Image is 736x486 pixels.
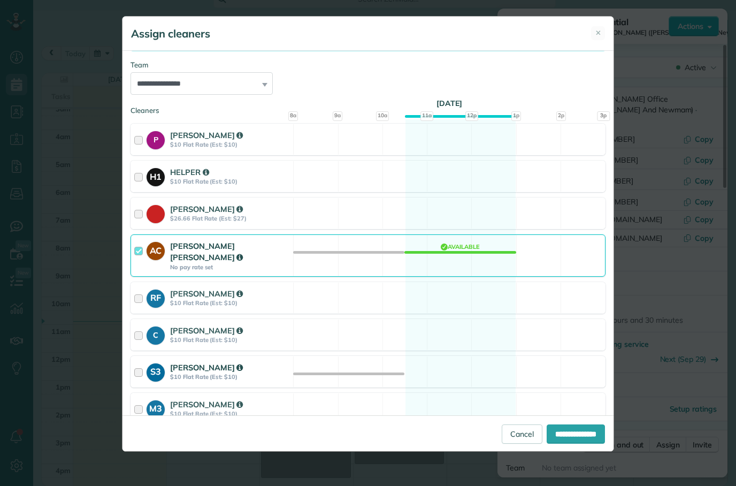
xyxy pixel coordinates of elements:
[170,399,243,409] strong: [PERSON_NAME]
[147,400,165,415] strong: M3
[131,26,210,41] h5: Assign cleaners
[147,242,165,257] strong: AC
[170,241,243,262] strong: [PERSON_NAME] [PERSON_NAME]
[147,363,165,378] strong: S3
[170,204,243,214] strong: [PERSON_NAME]
[170,167,209,177] strong: HELPER
[170,336,290,344] strong: $10 Flat Rate (Est: $10)
[131,105,605,109] div: Cleaners
[147,290,165,305] strong: RF
[170,288,243,299] strong: [PERSON_NAME]
[502,424,542,444] a: Cancel
[170,141,290,148] strong: $10 Flat Rate (Est: $10)
[170,325,243,336] strong: [PERSON_NAME]
[170,130,243,140] strong: [PERSON_NAME]
[170,362,243,373] strong: [PERSON_NAME]
[147,168,165,183] strong: H1
[170,299,290,307] strong: $10 Flat Rate (Est: $10)
[131,60,605,70] div: Team
[147,326,165,341] strong: C
[170,215,290,222] strong: $26.66 Flat Rate (Est: $27)
[170,410,290,417] strong: $10 Flat Rate (Est: $10)
[147,131,165,146] strong: P
[595,28,601,38] span: ✕
[170,373,290,381] strong: $10 Flat Rate (Est: $10)
[170,263,290,271] strong: No pay rate set
[170,178,290,185] strong: $10 Flat Rate (Est: $10)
